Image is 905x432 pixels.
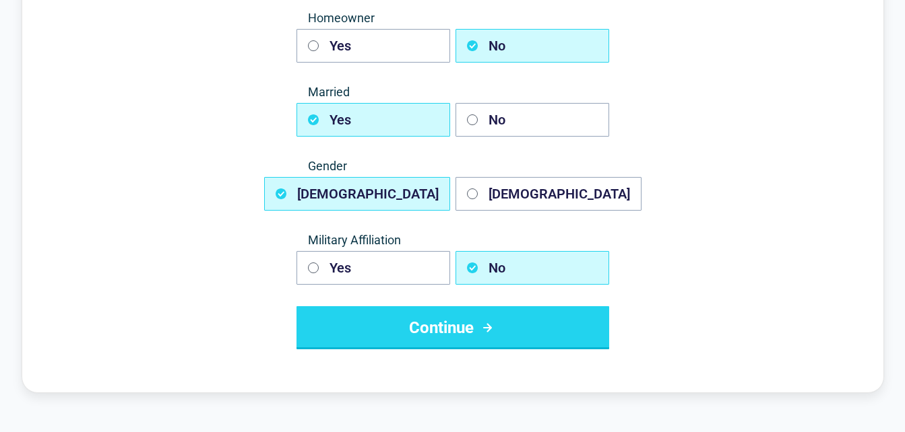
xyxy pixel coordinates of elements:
button: Yes [297,251,450,285]
button: Yes [297,103,450,137]
button: No [456,251,609,285]
span: Gender [297,158,609,174]
span: Homeowner [297,10,609,26]
button: Yes [297,29,450,63]
button: [DEMOGRAPHIC_DATA] [456,177,642,211]
button: No [456,103,609,137]
button: [DEMOGRAPHIC_DATA] [264,177,450,211]
span: Married [297,84,609,100]
button: No [456,29,609,63]
button: Continue [297,306,609,349]
span: Military Affiliation [297,232,609,248]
